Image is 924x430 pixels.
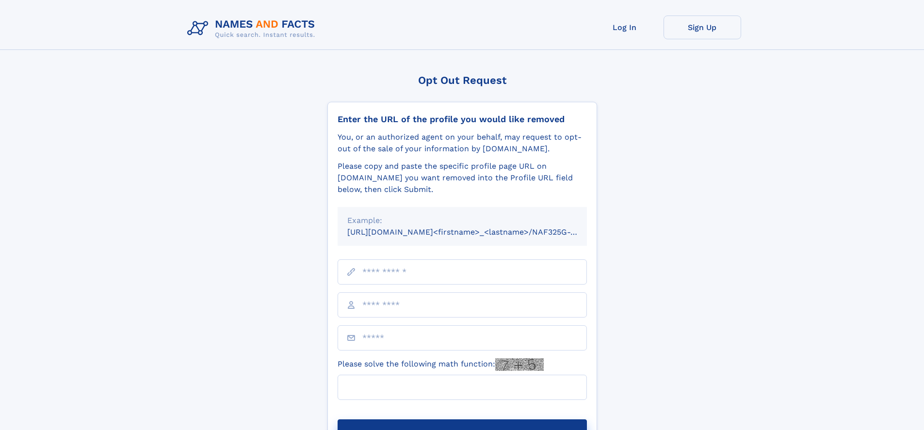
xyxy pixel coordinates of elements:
[347,215,577,226] div: Example:
[586,16,664,39] a: Log In
[183,16,323,42] img: Logo Names and Facts
[327,74,597,86] div: Opt Out Request
[338,160,587,195] div: Please copy and paste the specific profile page URL on [DOMAIN_NAME] you want removed into the Pr...
[338,358,544,371] label: Please solve the following math function:
[338,114,587,125] div: Enter the URL of the profile you would like removed
[338,131,587,155] div: You, or an authorized agent on your behalf, may request to opt-out of the sale of your informatio...
[664,16,741,39] a: Sign Up
[347,227,605,237] small: [URL][DOMAIN_NAME]<firstname>_<lastname>/NAF325G-xxxxxxxx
